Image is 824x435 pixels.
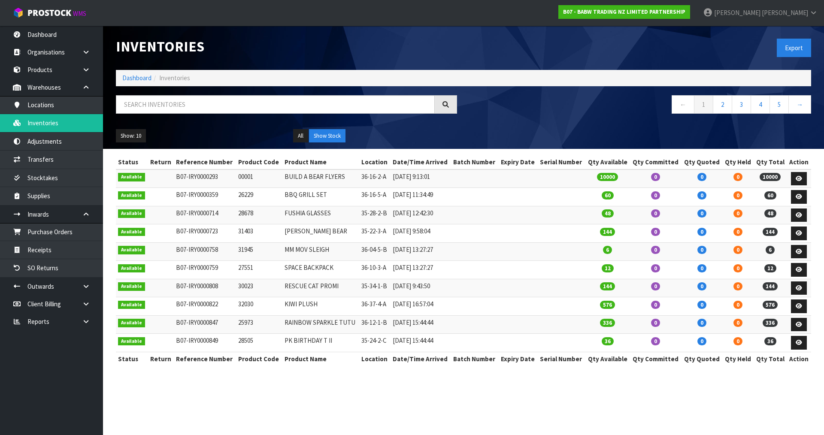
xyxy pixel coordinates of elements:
span: Available [118,228,145,236]
td: FUSHIA GLASSES [282,206,359,224]
span: 336 [600,319,615,327]
span: 12 [602,264,614,272]
span: 0 [651,173,660,181]
span: 0 [697,337,706,345]
a: 4 [751,95,770,114]
td: [PERSON_NAME] BEAR [282,224,359,243]
strong: B07 - BABW TRADING NZ LIMITED PARTNERSHIP [563,8,685,15]
small: WMS [73,9,86,18]
span: Available [118,173,145,181]
td: KIWI PLUSH [282,297,359,316]
td: B07-IRY0000293 [174,169,236,188]
span: 0 [697,282,706,290]
th: Return [148,352,173,366]
span: 0 [697,264,706,272]
span: 36 [602,337,614,345]
button: Export [777,39,811,57]
span: 0 [697,246,706,254]
td: 36-10-3-A [359,261,391,279]
td: 36-04-5-B [359,242,391,261]
span: 0 [651,209,660,217]
td: 00001 [236,169,282,188]
td: BBQ GRILL SET [282,188,359,206]
span: 0 [651,264,660,272]
th: Product Name [282,155,359,169]
span: 0 [697,173,706,181]
td: 30023 [236,279,282,297]
th: Product Name [282,352,359,366]
span: 6 [766,246,775,254]
td: PK BIRTHDAY T II [282,334,359,352]
td: [DATE] 9:13:01 [391,169,451,188]
span: 0 [651,246,660,254]
span: 60 [602,191,614,199]
td: B07-IRY0000359 [174,188,236,206]
span: 576 [763,301,778,309]
th: Qty Committed [630,155,682,169]
td: [DATE] 15:44:44 [391,334,451,352]
th: Action [787,155,811,169]
th: Qty Held [722,352,754,366]
span: 0 [651,191,660,199]
span: 0 [651,228,660,236]
th: Batch Number [451,155,499,169]
td: 35-22-3-A [359,224,391,243]
th: Qty Total [754,155,787,169]
h1: Inventories [116,39,457,54]
td: 36-12-1-B [359,315,391,334]
span: ProStock [27,7,71,18]
td: MM MOV SLEIGH [282,242,359,261]
span: 12 [764,264,776,272]
td: B07-IRY0000847 [174,315,236,334]
th: Date/Time Arrived [391,155,451,169]
td: [DATE] 9:58:04 [391,224,451,243]
td: 26229 [236,188,282,206]
th: Batch Number [451,352,499,366]
td: 28505 [236,334,282,352]
td: 27551 [236,261,282,279]
th: Status [116,352,148,366]
a: ← [672,95,694,114]
th: Product Code [236,155,282,169]
span: 0 [651,337,660,345]
td: 36-16-2-A [359,169,391,188]
td: SPACE BACKPACK [282,261,359,279]
td: [DATE] 15:44:44 [391,315,451,334]
th: Qty Quoted [682,155,722,169]
a: → [788,95,811,114]
span: Available [118,282,145,291]
span: 0 [697,301,706,309]
span: 0 [733,228,742,236]
input: Search inventories [116,95,435,114]
td: 28678 [236,206,282,224]
td: RAINBOW SPARKLE TUTU [282,315,359,334]
span: 0 [733,191,742,199]
td: 35-34-1-B [359,279,391,297]
td: 35-24-2-C [359,334,391,352]
td: 36-16-5-A [359,188,391,206]
td: 25973 [236,315,282,334]
td: 31403 [236,224,282,243]
span: [PERSON_NAME] [762,9,808,17]
th: Product Code [236,352,282,366]
td: [DATE] 9:43:50 [391,279,451,297]
span: 0 [733,282,742,290]
td: RESCUE CAT PROMI [282,279,359,297]
a: 5 [769,95,789,114]
td: [DATE] 13:27:27 [391,261,451,279]
img: cube-alt.png [13,7,24,18]
th: Reference Number [174,155,236,169]
span: 36 [764,337,776,345]
span: Available [118,191,145,200]
td: B07-IRY0000758 [174,242,236,261]
th: Qty Available [585,155,630,169]
span: 0 [733,264,742,272]
td: [DATE] 11:34:49 [391,188,451,206]
td: B07-IRY0000759 [174,261,236,279]
th: Expiry Date [499,155,538,169]
span: 48 [602,209,614,217]
span: 0 [733,337,742,345]
a: Dashboard [122,74,151,82]
th: Location [359,155,391,169]
td: B07-IRY0000822 [174,297,236,316]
